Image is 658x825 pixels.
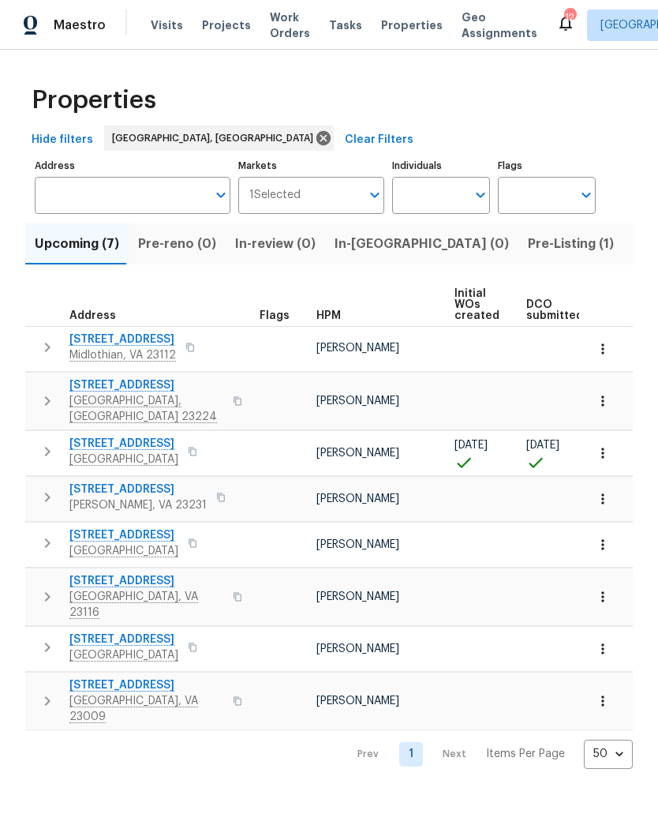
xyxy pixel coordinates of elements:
[316,343,399,354] span: [PERSON_NAME]
[69,497,207,513] span: [PERSON_NAME], VA 23231
[260,310,290,321] span: Flags
[316,539,399,550] span: [PERSON_NAME]
[138,233,216,255] span: Pre-reno (0)
[364,184,386,206] button: Open
[69,482,207,497] span: [STREET_ADDRESS]
[564,9,575,25] div: 12
[526,299,583,321] span: DCO submitted
[342,740,633,769] nav: Pagination Navigation
[54,17,106,33] span: Maestro
[338,126,420,155] button: Clear Filters
[151,17,183,33] span: Visits
[454,440,488,451] span: [DATE]
[210,184,232,206] button: Open
[270,9,310,41] span: Work Orders
[462,9,537,41] span: Geo Assignments
[316,696,399,707] span: [PERSON_NAME]
[345,130,413,150] span: Clear Filters
[32,130,93,150] span: Hide filters
[69,310,116,321] span: Address
[469,184,492,206] button: Open
[112,130,320,146] span: [GEOGRAPHIC_DATA], [GEOGRAPHIC_DATA]
[454,288,499,321] span: Initial WOs created
[316,493,399,504] span: [PERSON_NAME]
[316,591,399,602] span: [PERSON_NAME]
[35,161,230,171] label: Address
[316,643,399,654] span: [PERSON_NAME]
[329,20,362,31] span: Tasks
[202,17,251,33] span: Projects
[316,310,341,321] span: HPM
[235,233,316,255] span: In-review (0)
[526,440,559,451] span: [DATE]
[335,233,509,255] span: In-[GEOGRAPHIC_DATA] (0)
[528,233,614,255] span: Pre-Listing (1)
[575,184,597,206] button: Open
[104,126,334,151] div: [GEOGRAPHIC_DATA], [GEOGRAPHIC_DATA]
[399,742,423,767] a: Goto page 1
[498,161,596,171] label: Flags
[35,233,119,255] span: Upcoming (7)
[486,746,565,762] p: Items Per Page
[316,396,399,407] span: [PERSON_NAME]
[316,448,399,459] span: [PERSON_NAME]
[249,189,301,202] span: 1 Selected
[381,17,443,33] span: Properties
[238,161,385,171] label: Markets
[32,92,156,108] span: Properties
[25,126,99,155] button: Hide filters
[584,733,633,774] div: 50
[392,161,490,171] label: Individuals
